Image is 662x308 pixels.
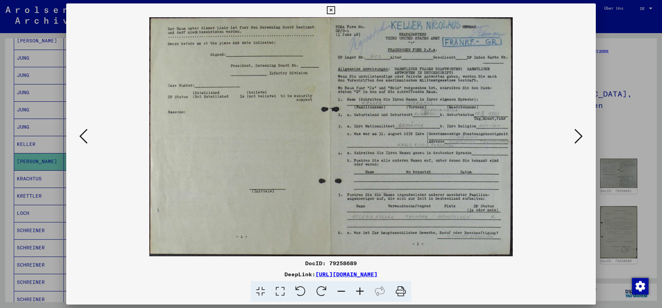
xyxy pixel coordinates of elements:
[66,270,596,278] div: DeepLink:
[632,278,648,294] div: Zustimmung ändern
[315,271,378,278] a: [URL][DOMAIN_NAME]
[632,278,649,295] img: Zustimmung ändern
[90,17,572,256] img: 001.jpg
[66,259,596,267] div: DocID: 79258689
